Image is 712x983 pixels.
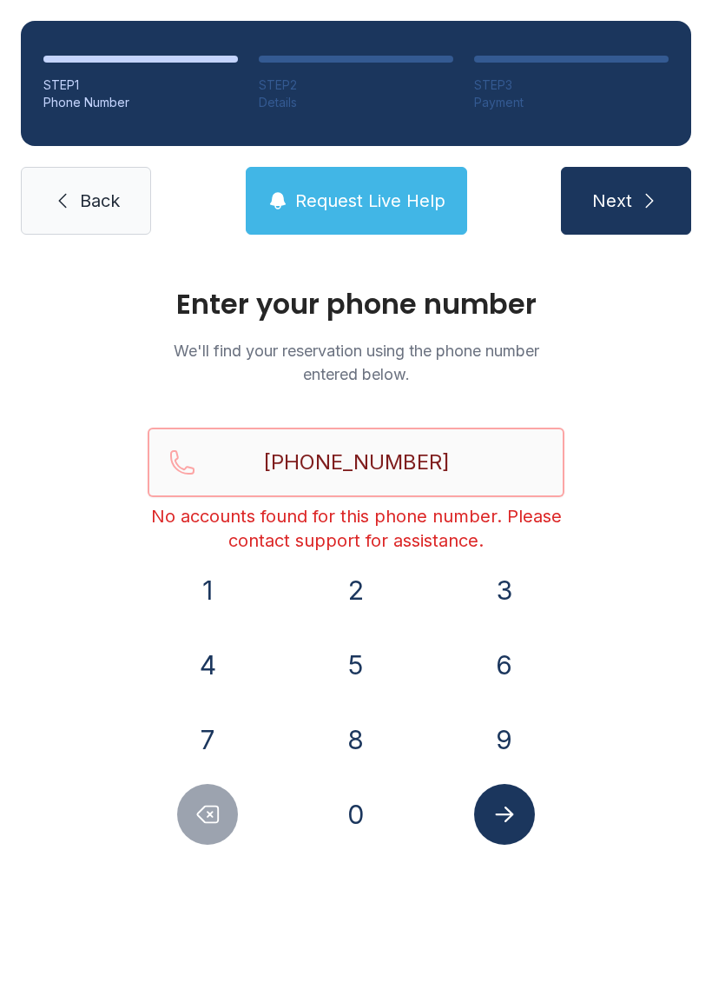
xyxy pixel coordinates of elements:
button: 2 [326,560,386,621]
div: Phone Number [43,94,238,111]
button: Delete number [177,784,238,845]
button: 4 [177,634,238,695]
button: 8 [326,709,386,770]
button: 9 [474,709,535,770]
div: No accounts found for this phone number. Please contact support for assistance. [148,504,564,553]
div: STEP 1 [43,76,238,94]
button: Submit lookup form [474,784,535,845]
button: 5 [326,634,386,695]
button: 3 [474,560,535,621]
div: STEP 2 [259,76,453,94]
span: Back [80,189,120,213]
button: 1 [177,560,238,621]
input: Reservation phone number [148,428,564,497]
button: 7 [177,709,238,770]
span: Request Live Help [295,189,445,213]
div: Details [259,94,453,111]
span: Next [592,189,632,213]
button: 6 [474,634,535,695]
div: Payment [474,94,669,111]
p: We'll find your reservation using the phone number entered below. [148,339,564,386]
div: STEP 3 [474,76,669,94]
h1: Enter your phone number [148,290,564,318]
button: 0 [326,784,386,845]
